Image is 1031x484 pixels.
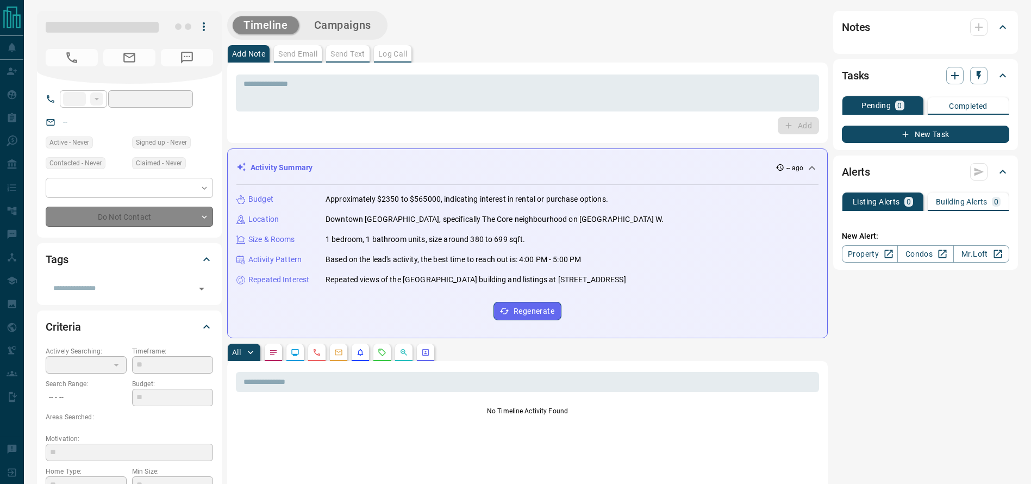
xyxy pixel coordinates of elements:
p: Timeframe: [132,346,213,356]
svg: Requests [378,348,386,357]
p: Building Alerts [936,198,988,206]
p: Size & Rooms [248,234,295,245]
p: All [232,349,241,356]
div: Tasks [842,63,1009,89]
svg: Listing Alerts [356,348,365,357]
a: Mr.Loft [953,245,1009,263]
h2: Tags [46,251,68,268]
p: Actively Searching: [46,346,127,356]
svg: Calls [313,348,321,357]
p: 1 bedroom, 1 bathroom units, size around 380 to 699 sqft. [326,234,526,245]
p: Activity Pattern [248,254,302,265]
a: Property [842,245,898,263]
div: Tags [46,246,213,272]
span: No Number [161,49,213,66]
svg: Agent Actions [421,348,430,357]
h2: Alerts [842,163,870,181]
svg: Emails [334,348,343,357]
p: 0 [907,198,911,206]
span: Signed up - Never [136,137,187,148]
svg: Opportunities [399,348,408,357]
div: Criteria [46,314,213,340]
p: Add Note [232,50,265,58]
p: Motivation: [46,434,213,444]
p: New Alert: [842,231,1009,242]
button: Timeline [233,16,299,34]
p: Downtown [GEOGRAPHIC_DATA], specifically The Core neighbourhood on [GEOGRAPHIC_DATA] W. [326,214,664,225]
div: Activity Summary-- ago [236,158,818,178]
div: Do Not Contact [46,207,213,227]
p: Repeated views of the [GEOGRAPHIC_DATA] building and listings at [STREET_ADDRESS] [326,274,626,286]
h2: Criteria [46,318,81,336]
span: No Number [46,49,98,66]
span: Contacted - Never [49,158,102,169]
div: Notes [842,14,1009,40]
p: Completed [949,102,988,110]
p: 0 [994,198,998,206]
div: Alerts [842,159,1009,185]
p: -- ago [786,163,803,173]
p: 0 [897,102,902,109]
span: Active - Never [49,137,89,148]
p: Budget [248,194,273,205]
span: Claimed - Never [136,158,182,169]
p: Based on the lead's activity, the best time to reach out is: 4:00 PM - 5:00 PM [326,254,581,265]
p: Pending [861,102,891,109]
button: New Task [842,126,1009,143]
p: Min Size: [132,467,213,476]
p: Home Type: [46,467,127,476]
span: No Email [103,49,155,66]
p: -- - -- [46,389,127,407]
p: Budget: [132,379,213,389]
p: Location [248,214,279,225]
button: Campaigns [303,16,382,34]
button: Open [194,281,209,296]
p: Activity Summary [251,162,313,173]
p: Search Range: [46,379,127,389]
p: Listing Alerts [853,198,900,206]
p: No Timeline Activity Found [236,406,819,416]
svg: Notes [269,348,278,357]
p: Areas Searched: [46,412,213,422]
svg: Lead Browsing Activity [291,348,299,357]
a: -- [63,117,67,126]
a: Condos [897,245,953,263]
button: Regenerate [493,302,561,320]
p: Approximately $2350 to $565000, indicating interest in rental or purchase options. [326,194,608,205]
p: Repeated Interest [248,274,309,286]
h2: Tasks [842,67,869,84]
h2: Notes [842,18,870,36]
